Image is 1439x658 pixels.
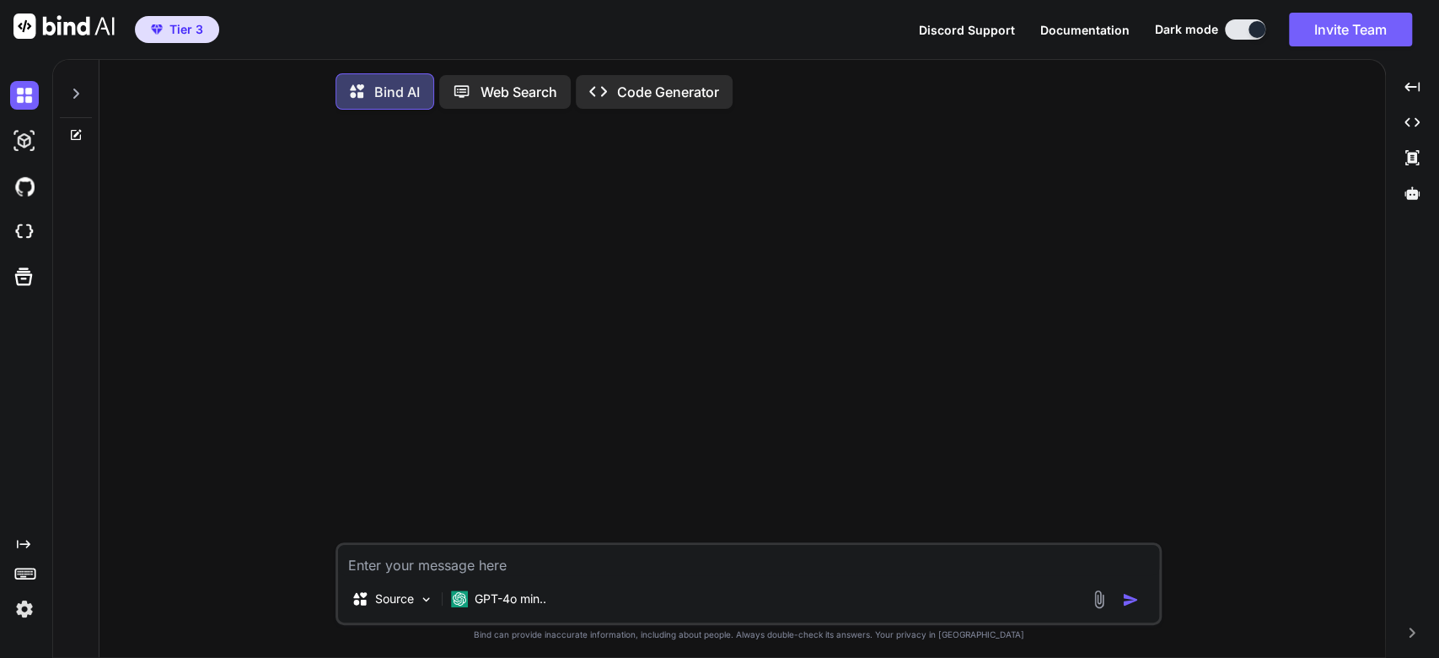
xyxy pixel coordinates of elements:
[1122,591,1139,608] img: icon
[10,127,39,155] img: darkAi-studio
[1089,590,1109,609] img: attachment
[10,172,39,201] img: githubDark
[919,21,1015,39] button: Discord Support
[151,24,163,35] img: premium
[169,21,203,38] span: Tier 3
[336,628,1162,641] p: Bind can provide inaccurate information, including about people. Always double-check its answers....
[375,591,414,607] p: Source
[919,23,1015,37] span: Discord Support
[374,82,420,102] p: Bind AI
[451,591,468,607] img: GPT-4o mini
[1040,21,1130,39] button: Documentation
[10,81,39,110] img: darkChat
[10,595,39,623] img: settings
[1040,23,1130,37] span: Documentation
[617,82,719,102] p: Code Generator
[1155,21,1218,38] span: Dark mode
[481,82,557,102] p: Web Search
[13,13,115,39] img: Bind AI
[475,591,546,607] p: GPT-4o min..
[10,218,39,246] img: cloudideIcon
[135,16,219,43] button: premiumTier 3
[419,592,433,607] img: Pick Models
[1289,13,1412,46] button: Invite Team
